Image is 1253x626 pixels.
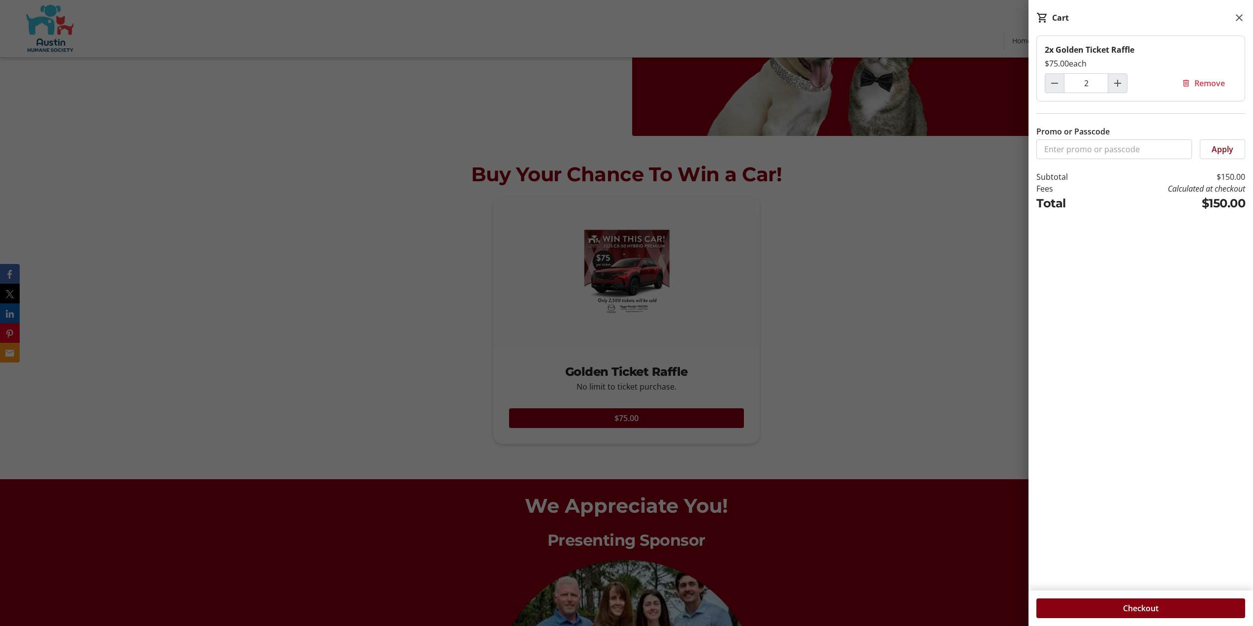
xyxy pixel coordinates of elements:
[1123,602,1158,614] span: Checkout
[1108,74,1127,93] button: Increment by one
[1097,171,1245,183] td: $150.00
[1052,12,1069,24] div: Cart
[1097,195,1245,212] td: $150.00
[1036,126,1110,137] label: Promo or Passcode
[1036,139,1192,159] input: Enter promo or passcode
[1036,171,1097,183] td: Subtotal
[1036,598,1245,618] button: Checkout
[1036,195,1097,212] td: Total
[1212,143,1233,155] span: Apply
[1200,139,1245,159] button: Apply
[1194,77,1225,89] span: Remove
[1045,58,1237,69] div: $75.00 each
[1097,183,1245,195] td: Calculated at checkout
[1064,73,1108,93] input: Golden Ticket Raffle Quantity
[1170,73,1237,93] button: Remove
[1036,183,1097,195] td: Fees
[1045,44,1237,56] div: 2x Golden Ticket Raffle
[1045,74,1064,93] button: Decrement by one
